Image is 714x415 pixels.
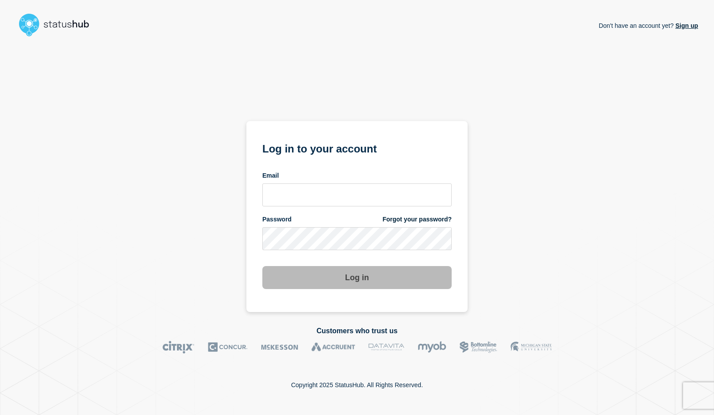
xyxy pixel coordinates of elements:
p: Copyright 2025 StatusHub. All Rights Reserved. [291,381,423,388]
img: Citrix logo [162,341,195,354]
button: Log in [262,266,452,289]
input: password input [262,227,452,250]
img: McKesson logo [261,341,298,354]
img: MSU logo [511,341,552,354]
a: Sign up [674,22,698,29]
h1: Log in to your account [262,140,452,156]
a: Forgot your password? [383,215,452,224]
h2: Customers who trust us [16,327,698,335]
img: DataVita logo [369,341,404,354]
p: Don't have an account yet? [599,15,698,36]
img: Concur logo [208,341,248,354]
img: StatusHub logo [16,11,100,39]
img: myob logo [418,341,446,354]
img: Accruent logo [311,341,355,354]
span: Password [262,215,292,224]
input: email input [262,183,452,206]
img: Bottomline logo [460,341,497,354]
span: Email [262,171,279,180]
